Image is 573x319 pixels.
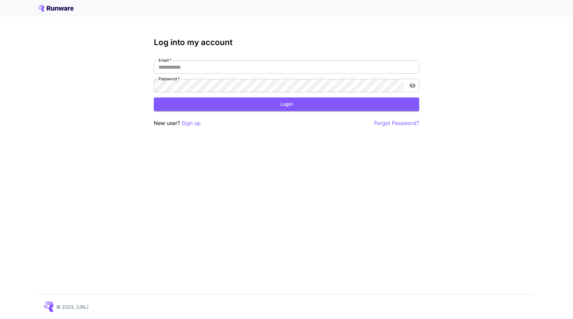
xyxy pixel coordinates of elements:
[182,119,201,127] button: Sign up
[154,97,419,111] button: Login
[56,303,89,310] p: © 2025, [URL]
[159,57,171,63] label: Email
[374,119,419,127] button: Forgot Password?
[154,38,419,47] h3: Log into my account
[407,80,418,92] button: toggle password visibility
[159,76,180,82] label: Password
[154,119,201,127] p: New user?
